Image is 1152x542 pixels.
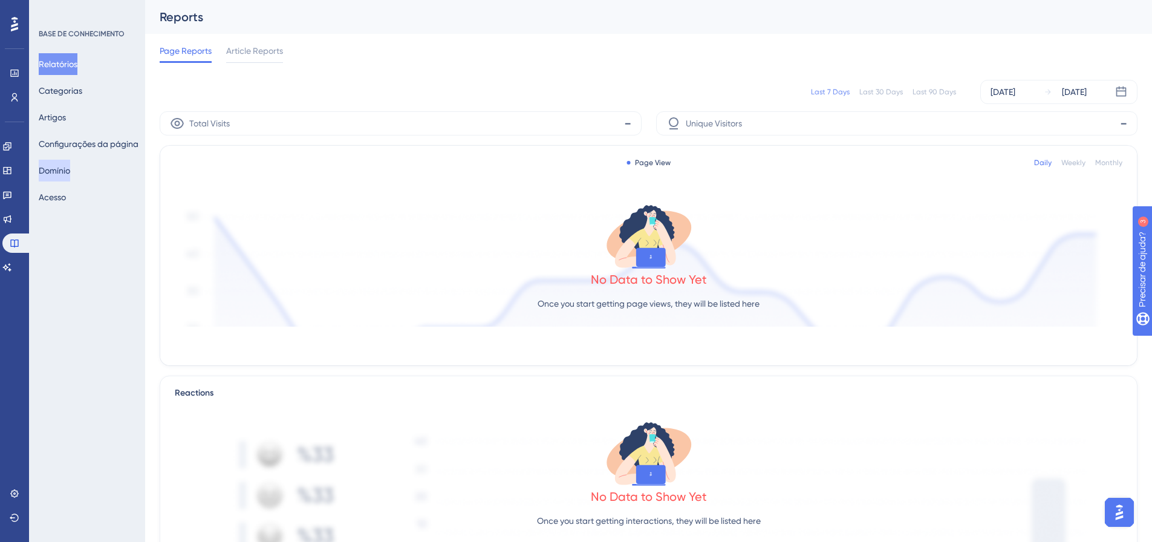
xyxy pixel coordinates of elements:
button: Relatórios [39,53,77,75]
span: - [624,114,631,133]
div: Page View [626,158,671,168]
font: Domínio [39,166,70,175]
div: Last 30 Days [859,87,903,97]
font: Relatórios [39,59,77,69]
span: Total Visits [189,116,230,131]
div: Last 7 Days [811,87,850,97]
div: No Data to Show Yet [591,488,707,505]
div: Reports [160,8,1107,25]
font: Precisar de ajuda? [28,5,104,15]
span: - [1120,114,1127,133]
div: Reactions [175,386,1122,400]
button: Configurações da página [39,133,138,155]
button: Acesso [39,186,66,208]
div: Monthly [1095,158,1122,168]
font: Acesso [39,192,66,202]
div: No Data to Show Yet [591,271,707,288]
div: [DATE] [991,85,1015,99]
button: Domínio [39,160,70,181]
div: Last 90 Days [913,87,956,97]
span: Unique Visitors [686,116,742,131]
p: Once you start getting page views, they will be listed here [538,296,760,311]
font: Categorias [39,86,82,96]
font: Artigos [39,113,66,122]
span: Article Reports [226,44,283,58]
div: Daily [1034,158,1052,168]
span: Page Reports [160,44,212,58]
iframe: Iniciador do Assistente de IA do UserGuiding [1101,494,1137,531]
button: Categorias [39,80,82,102]
div: Weekly [1061,158,1085,168]
font: BASE DE CONHECIMENTO [39,30,125,38]
button: Artigos [39,106,66,128]
div: [DATE] [1062,85,1087,99]
p: Once you start getting interactions, they will be listed here [537,514,761,528]
font: 3 [112,7,116,14]
font: Configurações da página [39,139,138,149]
